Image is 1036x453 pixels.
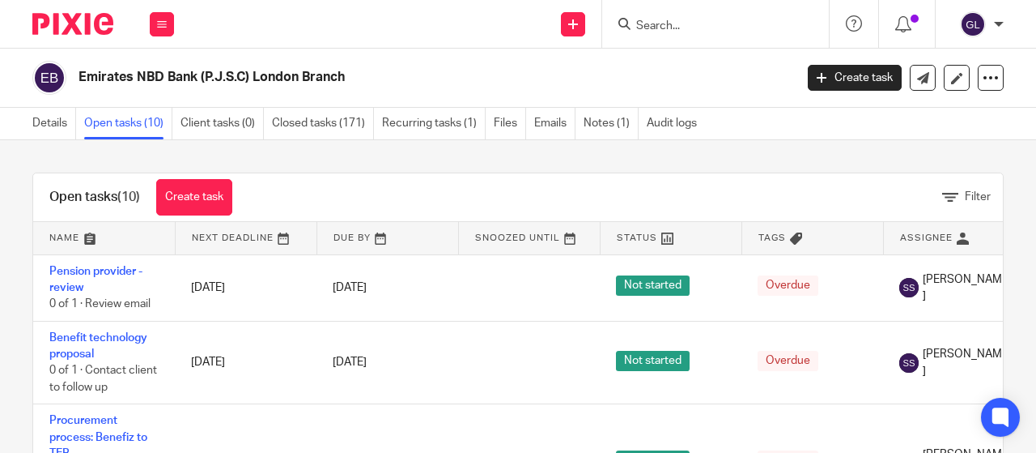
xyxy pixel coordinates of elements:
img: svg%3E [960,11,986,37]
a: Benefit technology proposal [49,332,147,360]
a: Closed tasks (171) [272,108,374,139]
a: Emails [534,108,575,139]
span: Overdue [758,276,818,296]
a: Audit logs [647,108,705,139]
span: Not started [616,276,690,296]
span: Snoozed Until [475,233,560,242]
img: Pixie [32,13,113,35]
a: Pension provider - review [49,266,142,293]
span: Overdue [758,351,818,371]
span: Tags [758,233,786,242]
td: [DATE] [175,321,316,404]
span: [DATE] [333,357,367,369]
td: [DATE] [175,254,316,321]
a: Create task [156,179,232,216]
img: svg%3E [899,353,919,373]
span: Not started [616,351,690,371]
span: (10) [117,190,140,203]
a: Details [32,108,76,139]
img: svg%3E [899,278,919,297]
a: Client tasks (0) [180,108,264,139]
input: Search [635,19,780,34]
span: 0 of 1 · Contact client to follow up [49,365,157,394]
a: Open tasks (10) [84,108,172,139]
a: Notes (1) [584,108,639,139]
a: Create task [808,65,902,91]
h1: Open tasks [49,189,140,206]
h2: Emirates NBD Bank (P.J.S.C) London Branch [79,69,643,86]
img: svg%3E [32,61,66,95]
span: [PERSON_NAME] [923,346,1008,379]
span: 0 of 1 · Review email [49,298,151,310]
span: [DATE] [333,282,367,293]
a: Files [494,108,526,139]
span: Filter [965,191,991,203]
a: Recurring tasks (1) [382,108,486,139]
span: [PERSON_NAME] [923,271,1008,305]
span: Status [617,233,657,242]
